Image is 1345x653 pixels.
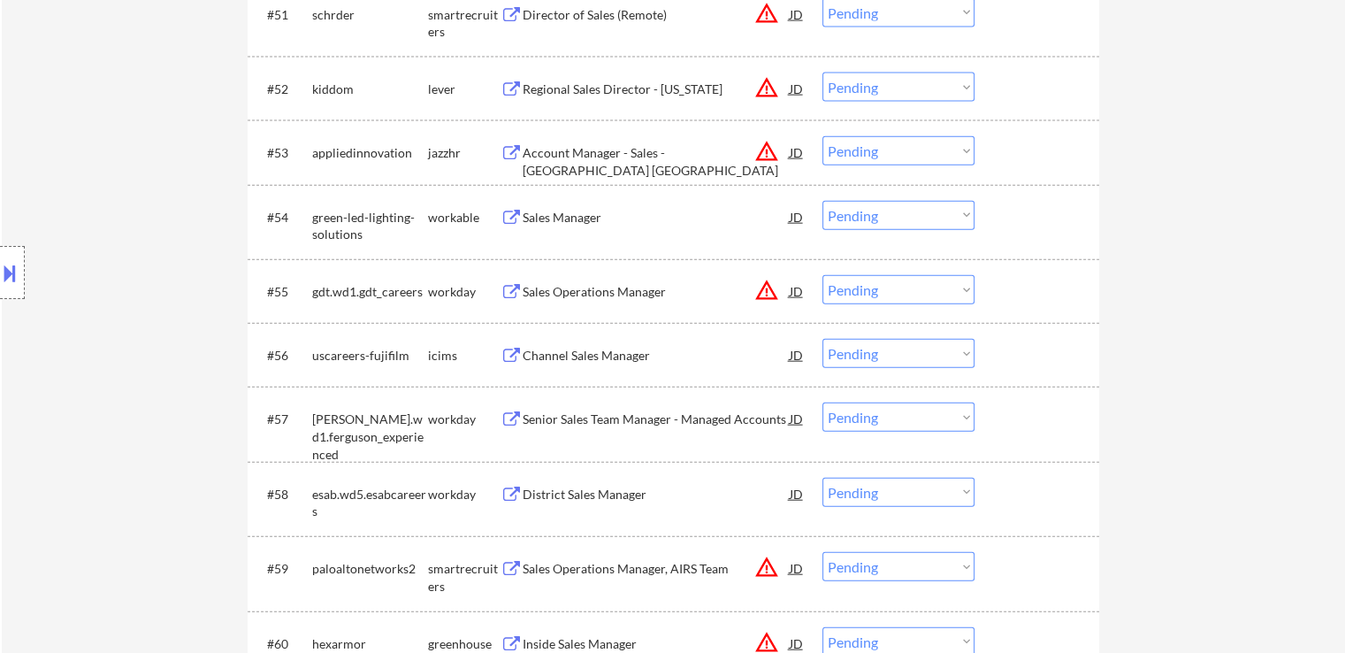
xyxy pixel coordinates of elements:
div: JD [788,478,806,510]
div: Regional Sales Director - [US_STATE] [523,81,790,98]
div: JD [788,73,806,104]
button: warning_amber [754,555,779,580]
div: workday [428,486,501,503]
div: workday [428,283,501,301]
button: warning_amber [754,278,779,303]
div: #51 [267,6,298,24]
div: green-led-lighting-solutions [312,209,428,243]
div: Account Manager - Sales - [GEOGRAPHIC_DATA] [GEOGRAPHIC_DATA] [523,144,790,179]
div: JD [788,136,806,168]
div: #59 [267,560,298,578]
button: warning_amber [754,139,779,164]
div: smartrecruiters [428,6,501,41]
div: smartrecruiters [428,560,501,595]
div: icims [428,347,501,365]
div: hexarmor [312,635,428,653]
div: JD [788,403,806,434]
div: paloaltonetworks2 [312,560,428,578]
div: gdt.wd1.gdt_careers [312,283,428,301]
div: schrder [312,6,428,24]
div: lever [428,81,501,98]
div: [PERSON_NAME].wd1.ferguson_experienced [312,411,428,463]
div: District Sales Manager [523,486,790,503]
div: #58 [267,486,298,503]
div: #52 [267,81,298,98]
div: JD [788,552,806,584]
div: #60 [267,635,298,653]
div: Director of Sales (Remote) [523,6,790,24]
div: esab.wd5.esabcareers [312,486,428,520]
div: appliedinnovation [312,144,428,162]
div: Sales Operations Manager [523,283,790,301]
div: jazzhr [428,144,501,162]
div: Sales Operations Manager, AIRS Team [523,560,790,578]
div: uscareers-fujifilm [312,347,428,365]
div: Channel Sales Manager [523,347,790,365]
div: Senior Sales Team Manager - Managed Accounts [523,411,790,428]
button: warning_amber [754,75,779,100]
div: workable [428,209,501,227]
button: warning_amber [754,1,779,26]
div: greenhouse [428,635,501,653]
div: Sales Manager [523,209,790,227]
div: JD [788,201,806,233]
div: JD [788,275,806,307]
div: JD [788,339,806,371]
div: Inside Sales Manager [523,635,790,653]
div: kiddom [312,81,428,98]
div: workday [428,411,501,428]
